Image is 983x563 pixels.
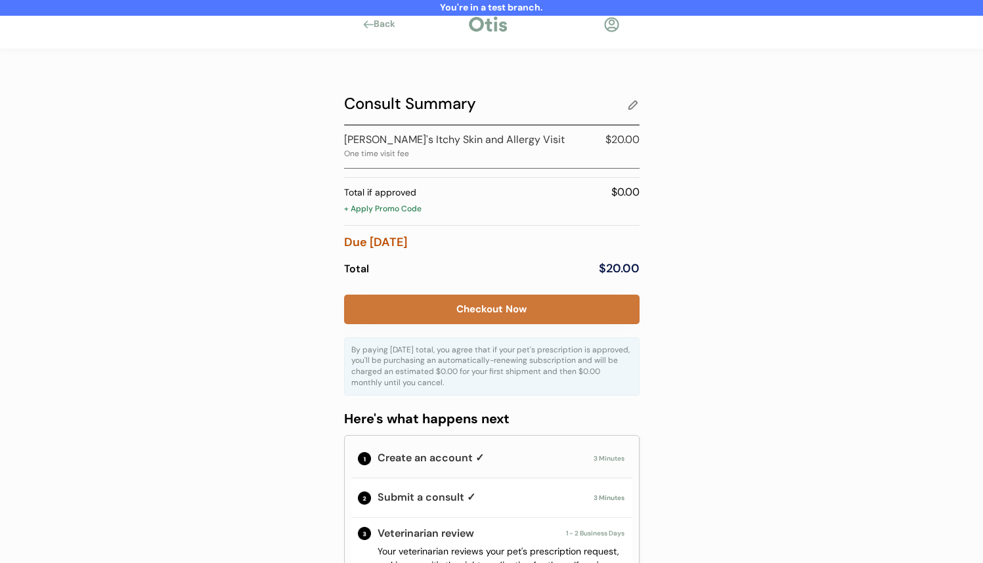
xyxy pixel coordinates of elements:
[374,18,403,31] div: Back
[344,295,640,324] button: Checkout Now
[344,132,567,148] div: [PERSON_NAME]'s Itchy Skin and Allergy Visit
[575,493,624,503] div: 3 Minutes
[344,232,640,253] div: Due [DATE]
[351,344,632,388] div: By paying [DATE] total, you agree that if your pet's prescription is approved, you'll be purchasi...
[378,526,566,541] div: Veterinarian review
[344,150,412,157] div: One time visit fee
[344,203,640,217] div: + Apply Promo Code
[378,490,575,505] div: Submit a consult ✓
[344,92,626,115] div: Consult Summary
[416,184,640,200] div: $0.00
[574,132,640,148] div: $20.00
[575,453,624,463] div: 3 Minutes
[378,450,575,466] div: Create an account ✓
[566,528,624,538] div: 1 - 2 Business Days
[344,260,574,278] div: Total
[344,186,416,199] div: Total if approved
[574,260,640,278] div: $20.00
[344,409,640,428] div: Here's what happens next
